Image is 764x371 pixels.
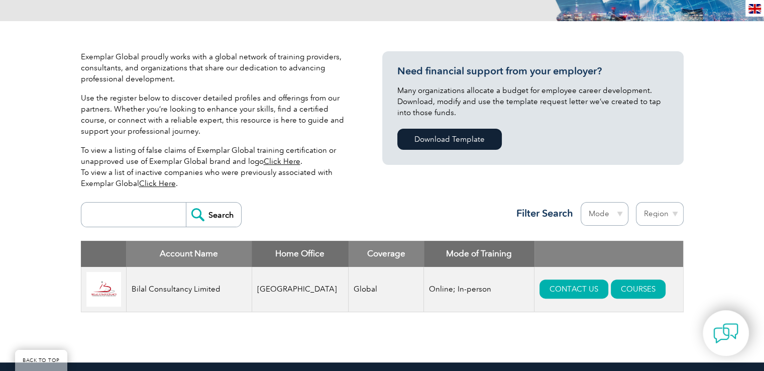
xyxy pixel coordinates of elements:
[424,267,534,312] td: Online; In-person
[424,241,534,267] th: Mode of Training: activate to sort column ascending
[349,241,424,267] th: Coverage: activate to sort column ascending
[397,65,669,77] h3: Need financial support from your employer?
[252,267,349,312] td: [GEOGRAPHIC_DATA]
[186,203,241,227] input: Search
[252,241,349,267] th: Home Office: activate to sort column ascending
[139,179,176,188] a: Click Here
[534,241,683,267] th: : activate to sort column ascending
[713,321,738,346] img: contact-chat.png
[748,4,761,14] img: en
[126,241,252,267] th: Account Name: activate to sort column descending
[15,350,67,371] a: BACK TO TOP
[264,157,300,166] a: Click Here
[349,267,424,312] td: Global
[611,280,666,299] a: COURSES
[126,267,252,312] td: Bilal Consultancy Limited
[81,51,352,84] p: Exemplar Global proudly works with a global network of training providers, consultants, and organ...
[81,92,352,137] p: Use the register below to discover detailed profiles and offerings from our partners. Whether you...
[81,145,352,189] p: To view a listing of false claims of Exemplar Global training certification or unapproved use of ...
[539,280,608,299] a: CONTACT US
[510,207,573,220] h3: Filter Search
[397,129,502,150] a: Download Template
[86,272,121,307] img: 2f91f213-be97-eb11-b1ac-00224815388c-logo.jpg
[397,85,669,118] p: Many organizations allocate a budget for employee career development. Download, modify and use th...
